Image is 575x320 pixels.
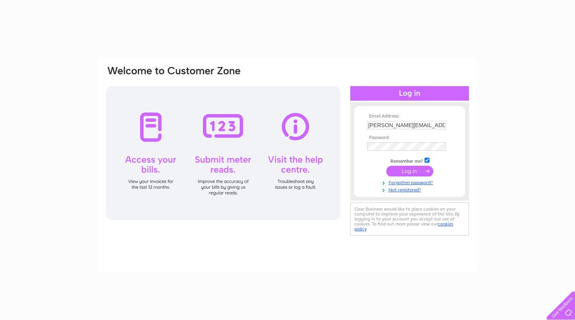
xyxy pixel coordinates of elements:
th: Password: [365,135,454,140]
th: Email Address: [365,114,454,119]
div: Clear Business would like to place cookies on your computer to improve your experience of the sit... [350,202,469,236]
a: cookies policy [354,221,453,232]
a: Not registered? [367,186,454,193]
input: Submit [386,166,433,176]
a: Forgotten password? [367,178,454,186]
td: Remember me? [365,157,454,164]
